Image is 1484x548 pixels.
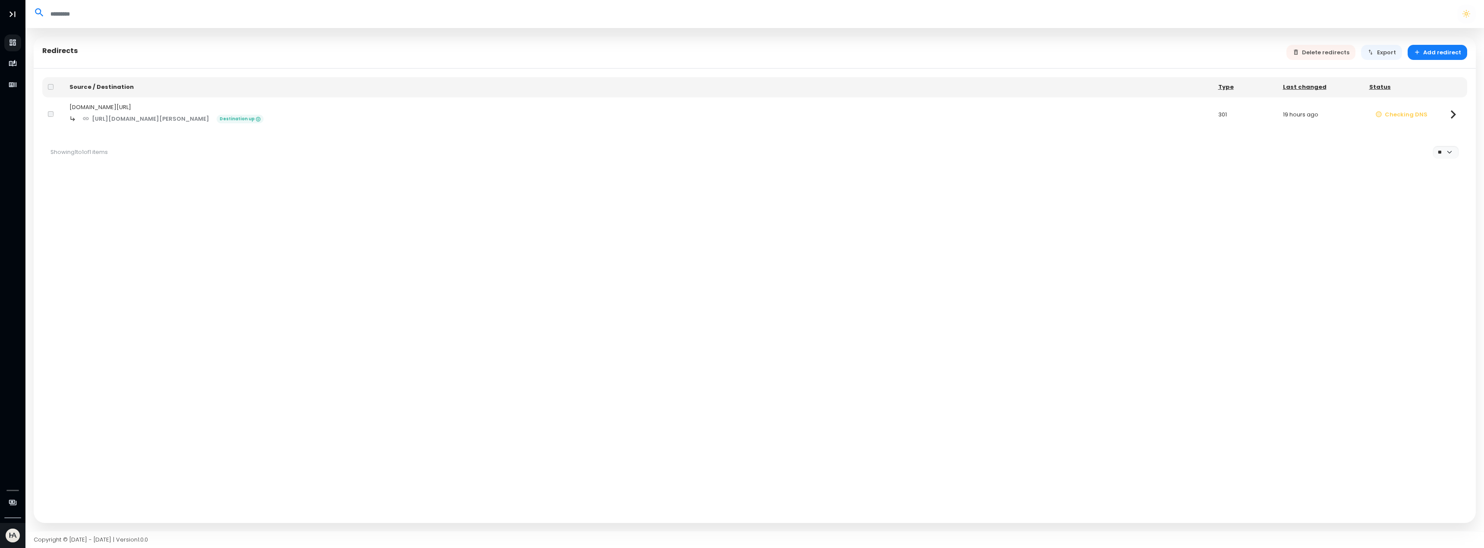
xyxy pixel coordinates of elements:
[6,529,20,543] img: Avatar
[69,103,1207,112] div: [DOMAIN_NAME][URL]
[34,535,148,544] span: Copyright © [DATE] - [DATE] | Version 1.0.0
[1277,97,1364,132] td: 19 hours ago
[1369,107,1434,122] button: Checking DNS
[1408,45,1468,60] button: Add redirect
[76,111,216,126] a: [URL][DOMAIN_NAME][PERSON_NAME]
[217,115,264,123] span: Destination up
[64,77,1213,97] th: Source / Destination
[1213,77,1277,97] th: Type
[50,148,108,156] span: Showing 1 to 1 of 1 items
[1433,146,1459,158] select: Per
[4,6,21,22] button: Toggle Aside
[1364,77,1440,97] th: Status
[1277,77,1364,97] th: Last changed
[1213,97,1277,132] td: 301
[42,47,78,55] h5: Redirects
